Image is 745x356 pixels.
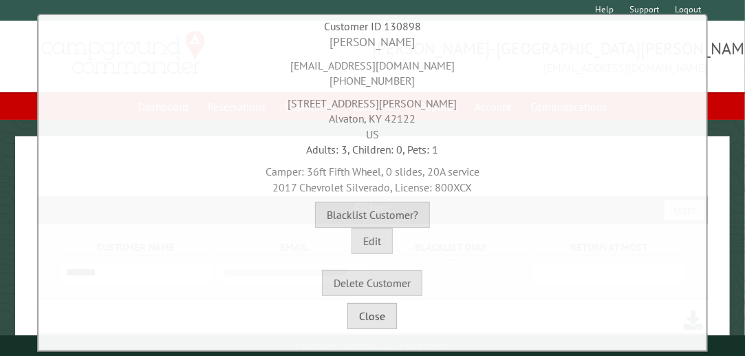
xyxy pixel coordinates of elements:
[322,270,422,296] button: Delete Customer
[347,303,397,329] button: Close
[42,34,703,51] div: [PERSON_NAME]
[315,202,430,228] button: Blacklist Customer?
[42,51,703,89] div: [EMAIL_ADDRESS][DOMAIN_NAME] [PHONE_NUMBER]
[42,89,703,142] div: [STREET_ADDRESS][PERSON_NAME] Alvaton, KY 42122 US
[42,19,703,34] div: Customer ID 130898
[272,180,472,194] span: 2017 Chevrolet Silverado, License: 800XCX
[42,142,703,157] div: Adults: 3, Children: 0, Pets: 1
[352,228,393,254] button: Edit
[42,157,703,195] div: Camper: 36ft Fifth Wheel, 0 slides, 20A service
[373,37,708,76] span: [PERSON_NAME]-[GEOGRAPHIC_DATA][PERSON_NAME] [EMAIL_ADDRESS][DOMAIN_NAME]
